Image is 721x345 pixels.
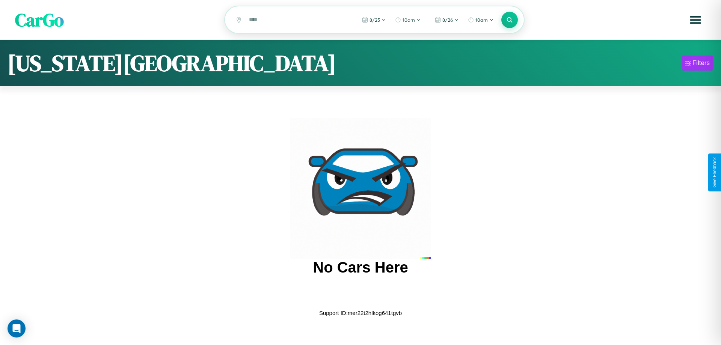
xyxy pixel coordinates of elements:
div: Open Intercom Messenger [8,319,26,337]
button: 10am [391,14,425,26]
span: 8 / 26 [442,17,453,23]
span: 10am [475,17,488,23]
div: Give Feedback [712,157,717,188]
button: 8/26 [431,14,463,26]
span: CarGo [15,8,64,32]
span: 8 / 25 [370,17,380,23]
h2: No Cars Here [313,259,408,276]
button: 10am [464,14,498,26]
button: Filters [682,56,713,71]
p: Support ID: mer22t2hlkog641tgvb [319,308,402,318]
span: 10am [403,17,415,23]
h1: [US_STATE][GEOGRAPHIC_DATA] [8,48,336,78]
button: Open menu [685,9,706,30]
div: Filters [692,59,710,67]
img: car [290,118,431,259]
button: 8/25 [358,14,390,26]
